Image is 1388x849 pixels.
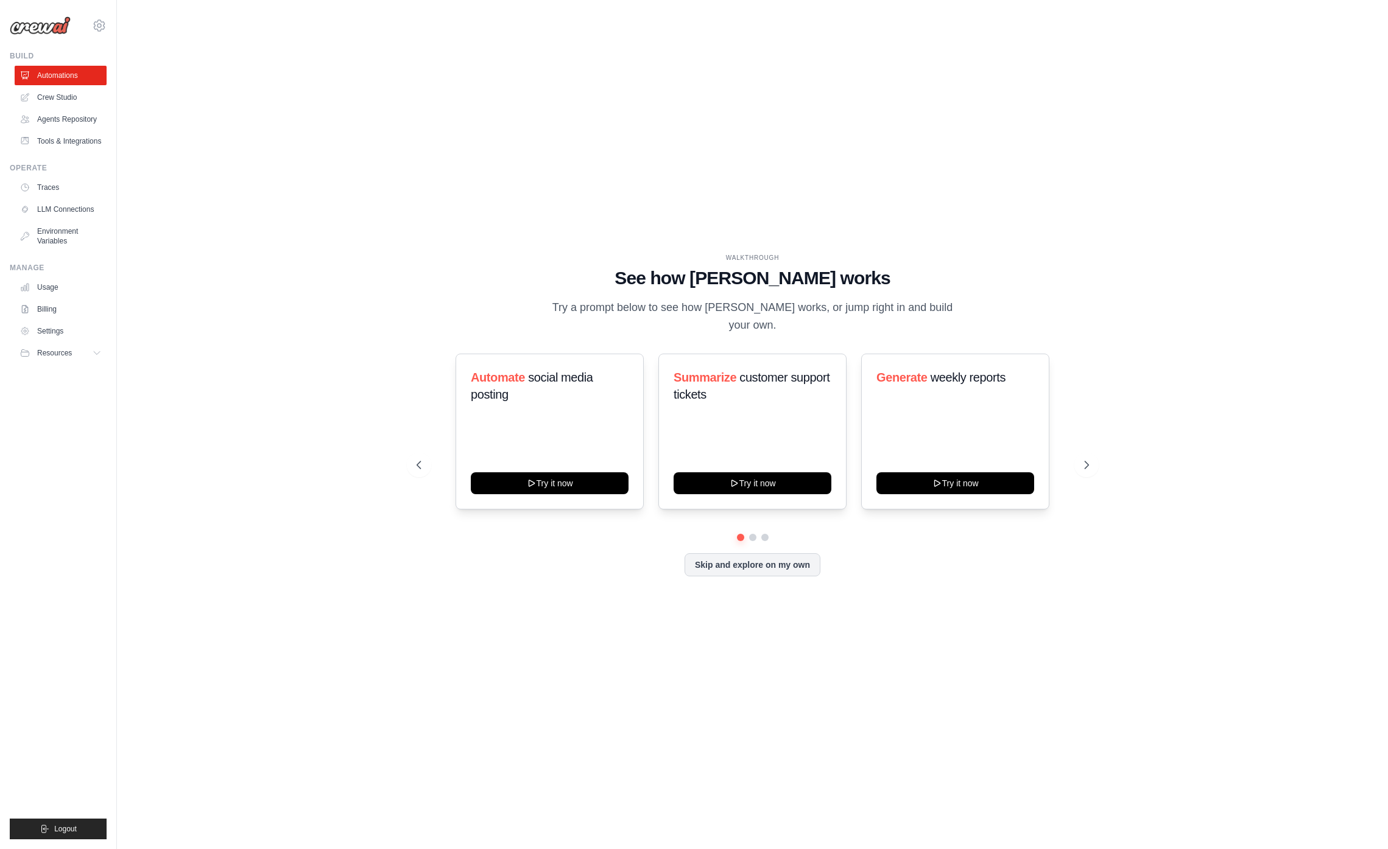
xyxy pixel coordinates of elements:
[15,178,107,197] a: Traces
[15,343,107,363] button: Resources
[15,66,107,85] a: Automations
[37,348,72,358] span: Resources
[10,16,71,35] img: Logo
[10,819,107,839] button: Logout
[471,371,525,384] span: Automate
[471,371,593,401] span: social media posting
[15,131,107,151] a: Tools & Integrations
[417,253,1089,262] div: WALKTHROUGH
[15,200,107,219] a: LLM Connections
[54,824,77,834] span: Logout
[10,51,107,61] div: Build
[931,371,1006,384] span: weekly reports
[674,371,830,401] span: customer support tickets
[10,163,107,173] div: Operate
[548,299,957,335] p: Try a prompt below to see how [PERSON_NAME] works, or jump right in and build your own.
[10,263,107,273] div: Manage
[471,472,629,494] button: Try it now
[674,371,736,384] span: Summarize
[674,472,831,494] button: Try it now
[15,222,107,251] a: Environment Variables
[15,110,107,129] a: Agents Repository
[15,299,107,319] a: Billing
[417,267,1089,289] h1: See how [PERSON_NAME] works
[876,472,1034,494] button: Try it now
[15,278,107,297] a: Usage
[15,88,107,107] a: Crew Studio
[15,321,107,341] a: Settings
[876,371,928,384] span: Generate
[685,553,820,576] button: Skip and explore on my own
